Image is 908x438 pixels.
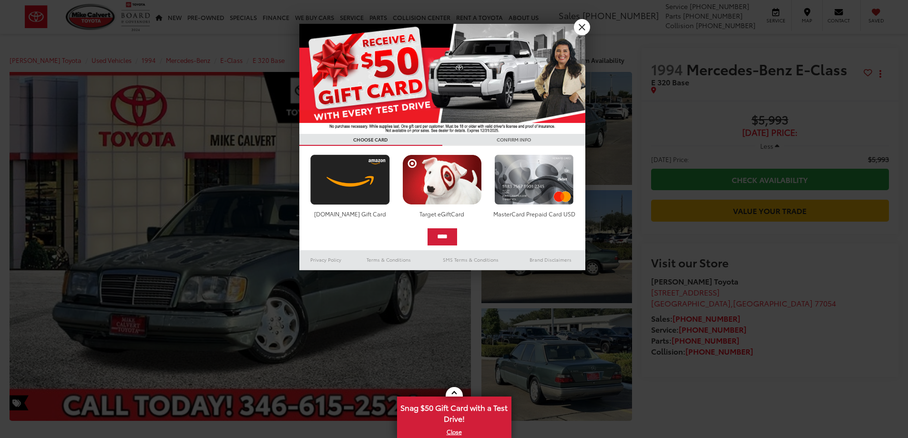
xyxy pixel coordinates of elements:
[299,24,585,134] img: 55838_top_625864.jpg
[352,254,425,265] a: Terms & Conditions
[308,154,392,205] img: amazoncard.png
[426,254,516,265] a: SMS Terms & Conditions
[299,254,353,265] a: Privacy Policy
[398,397,510,427] span: Snag $50 Gift Card with a Test Drive!
[299,134,442,146] h3: CHOOSE CARD
[400,154,484,205] img: targetcard.png
[516,254,585,265] a: Brand Disclaimers
[442,134,585,146] h3: CONFIRM INFO
[492,154,576,205] img: mastercard.png
[400,210,484,218] div: Target eGiftCard
[492,210,576,218] div: MasterCard Prepaid Card USD
[308,210,392,218] div: [DOMAIN_NAME] Gift Card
